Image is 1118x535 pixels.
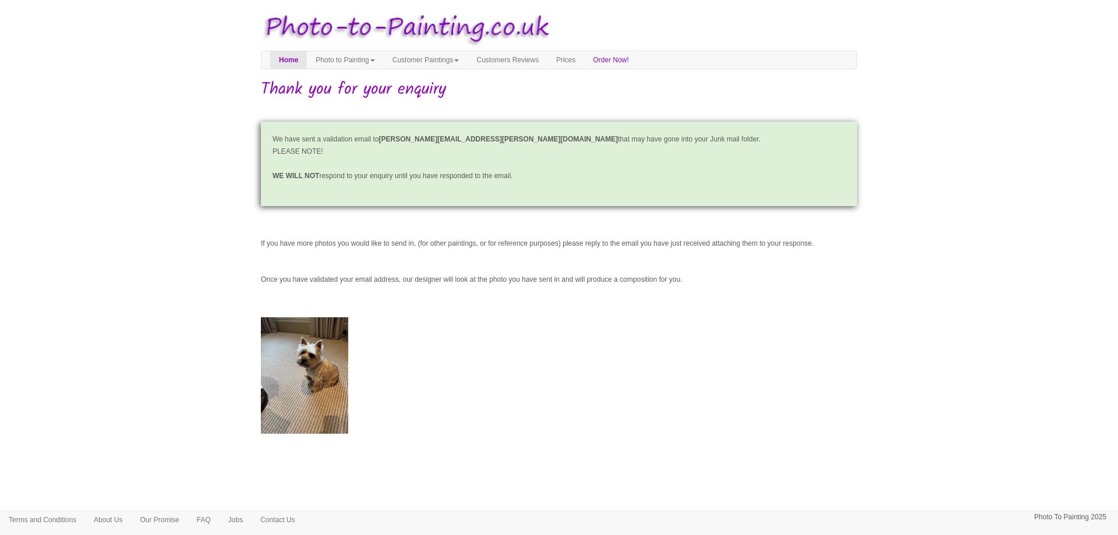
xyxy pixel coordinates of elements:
[261,274,857,286] p: Once you have validated your email address, our designer will look at the photo you have sent in ...
[307,51,383,69] a: Photo to Painting
[261,317,348,434] img: Customer Picture
[270,51,307,69] a: Home
[1034,511,1106,523] p: Photo To Painting 2025
[547,51,584,69] a: Prices
[131,511,187,529] a: Our Promise
[188,511,220,529] a: FAQ
[468,51,547,69] a: Customers Reviews
[261,81,857,99] h2: Thank you for your enquiry
[261,122,857,206] p: We have sent a validation email to that may have gone into your Junk mail folder. PLEASE NOTE! re...
[384,51,468,69] a: Customer Paintings
[261,238,857,262] p: If you have more photos you would like to send in, (for other paintings, or for reference purpose...
[252,511,303,529] a: Contact Us
[85,511,131,529] a: About Us
[273,172,319,180] strong: WE WILL NOT
[379,135,618,143] span: [PERSON_NAME][EMAIL_ADDRESS][PERSON_NAME][DOMAIN_NAME]
[585,51,638,69] a: Order Now!
[255,6,553,51] img: Photo to Painting
[220,511,252,529] a: Jobs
